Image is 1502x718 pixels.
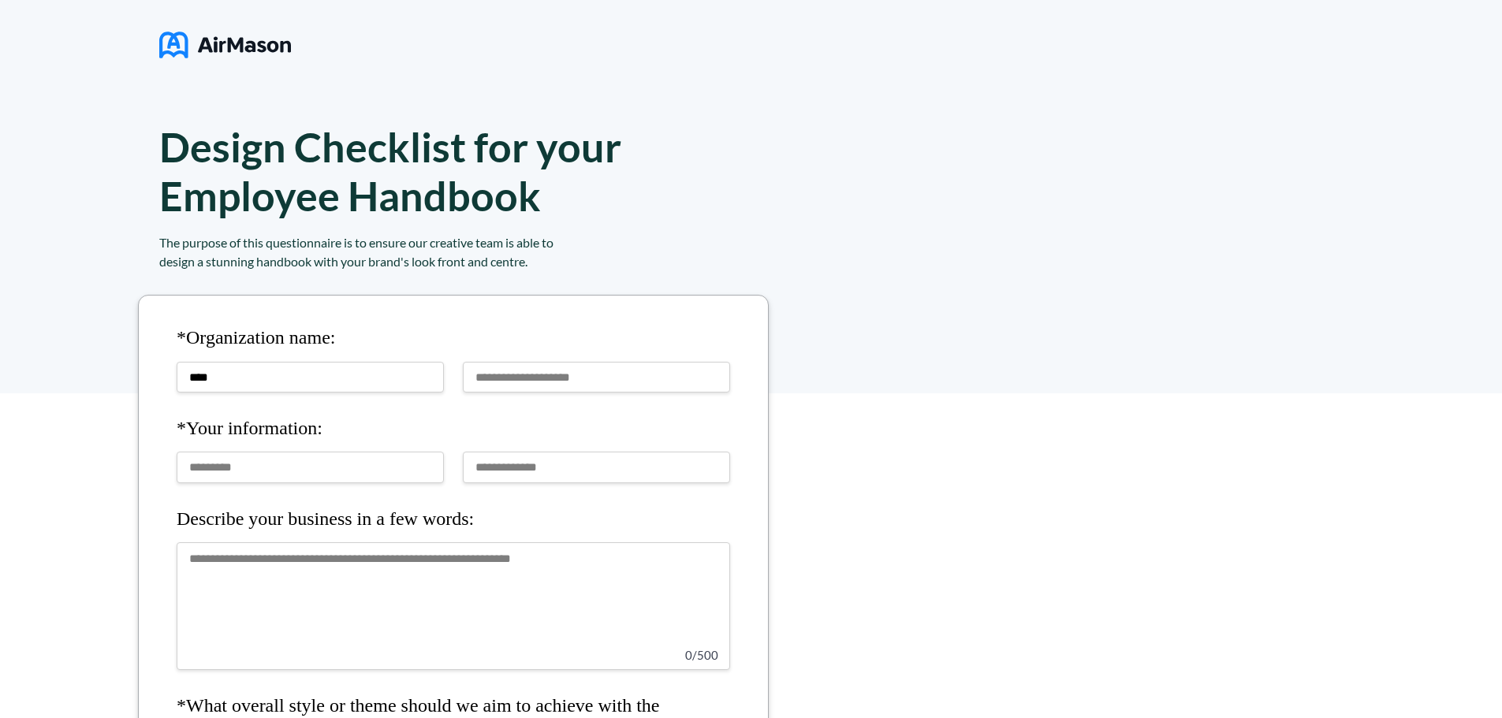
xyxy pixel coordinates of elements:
[159,122,621,220] h1: Design Checklist for your Employee Handbook
[177,418,730,440] h4: *Your information:
[159,252,806,271] div: design a stunning handbook with your brand's look front and centre.
[685,648,718,662] span: 0 / 500
[177,508,730,530] h4: Describe your business in a few words:
[177,327,730,349] h4: *Organization name:
[159,25,291,65] img: logo
[159,233,806,252] div: The purpose of this questionnaire is to ensure our creative team is able to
